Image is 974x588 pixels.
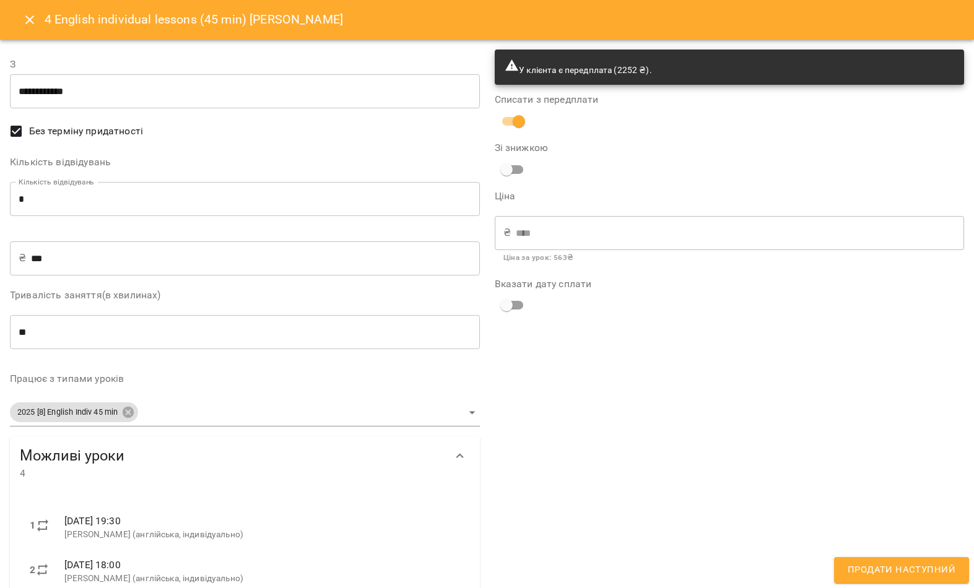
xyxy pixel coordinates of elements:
[64,559,121,571] span: [DATE] 18:00
[10,59,480,69] label: З
[64,573,460,585] p: [PERSON_NAME] (англійська, індивідуально)
[495,143,651,153] label: Зі знижкою
[10,399,480,426] div: 2025 [8] English Indiv 45 min
[495,279,965,289] label: Вказати дату сплати
[445,441,475,471] button: Show more
[30,518,35,533] label: 1
[15,5,45,35] button: Close
[10,374,480,384] label: Працює з типами уроків
[10,290,480,300] label: Тривалість заняття(в хвилинах)
[30,563,35,577] label: 2
[10,407,125,418] span: 2025 [8] English Indiv 45 min
[848,562,955,578] span: Продати наступний
[503,253,573,262] b: Ціна за урок : 563 ₴
[10,402,138,422] div: 2025 [8] English Indiv 45 min
[495,95,965,105] label: Списати з передплати
[64,515,121,527] span: [DATE] 19:30
[503,225,511,240] p: ₴
[29,124,143,139] span: Без терміну придатності
[19,251,26,266] p: ₴
[64,529,460,541] p: [PERSON_NAME] (англійська, індивідуально)
[834,557,969,583] button: Продати наступний
[45,10,344,29] h6: 4 English individual lessons (45 min) [PERSON_NAME]
[20,446,445,465] span: Можливі уроки
[495,191,965,201] label: Ціна
[20,466,445,481] span: 4
[505,65,652,75] span: У клієнта є передплата (2252 ₴).
[10,157,480,167] label: Кількість відвідувань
